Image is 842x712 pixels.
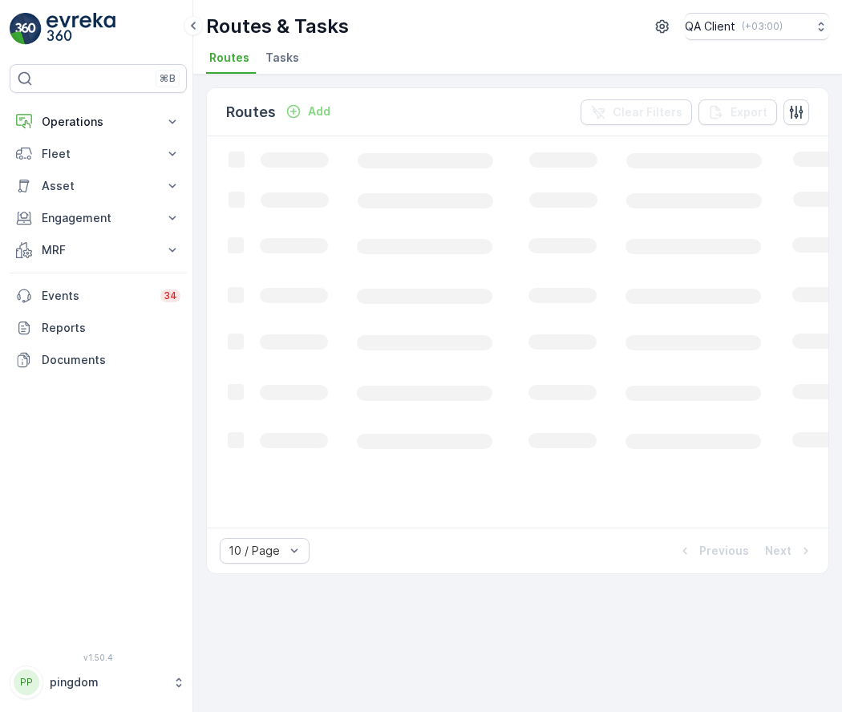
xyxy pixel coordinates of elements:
button: Previous [675,541,751,560]
p: Next [765,543,791,559]
a: Events34 [10,280,187,312]
img: logo [10,13,42,45]
p: Clear Filters [613,104,682,120]
button: Add [279,102,337,121]
div: PP [14,670,39,695]
p: Export [731,104,767,120]
button: Next [763,541,816,560]
p: Fleet [42,146,155,162]
button: Export [698,99,777,125]
button: Fleet [10,138,187,170]
button: Clear Filters [581,99,692,125]
button: Operations [10,106,187,138]
button: MRF [10,234,187,266]
a: Reports [10,312,187,344]
p: Previous [699,543,749,559]
p: Documents [42,352,180,368]
p: MRF [42,242,155,258]
img: logo_light-DOdMpM7g.png [47,13,115,45]
a: Documents [10,344,187,376]
button: QA Client(+03:00) [685,13,829,40]
p: Routes & Tasks [206,14,349,39]
p: Asset [42,178,155,194]
p: Add [308,103,330,119]
p: Engagement [42,210,155,226]
button: Asset [10,170,187,202]
span: v 1.50.4 [10,653,187,662]
span: Tasks [265,50,299,66]
p: 34 [164,289,177,302]
p: QA Client [685,18,735,34]
span: Routes [209,50,249,66]
p: ( +03:00 ) [742,20,783,33]
button: PPpingdom [10,665,187,699]
p: Routes [226,101,276,123]
p: pingdom [50,674,164,690]
button: Engagement [10,202,187,234]
p: Operations [42,114,155,130]
p: Reports [42,320,180,336]
p: Events [42,288,151,304]
p: ⌘B [160,72,176,85]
